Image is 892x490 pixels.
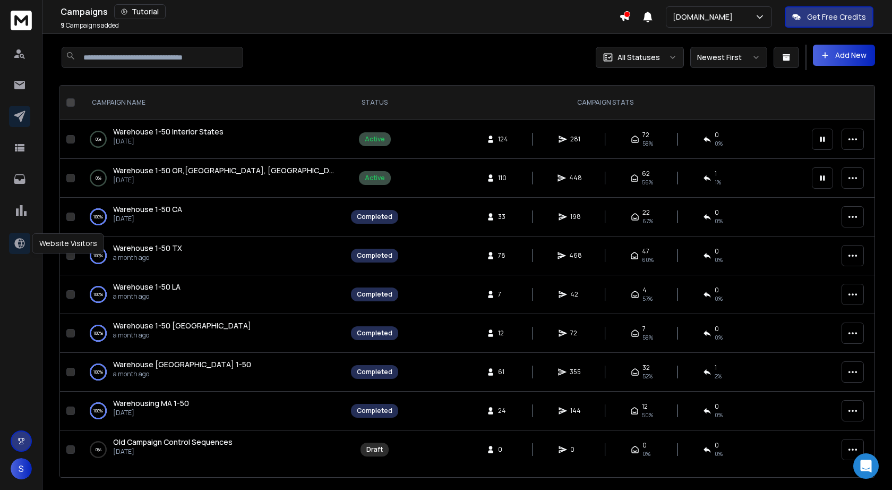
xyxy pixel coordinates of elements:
span: 47 [642,247,649,256]
p: 100 % [93,289,103,300]
td: 0%Warehouse 1-50 OR,[GEOGRAPHIC_DATA], [GEOGRAPHIC_DATA], [GEOGRAPHIC_DATA],[GEOGRAPHIC_DATA],[GE... [79,159,345,198]
a: Warehouse 1-50 [GEOGRAPHIC_DATA] [113,320,251,331]
span: 1 % [715,178,721,187]
span: Warehouse [GEOGRAPHIC_DATA] 1-50 [113,359,251,369]
div: Open Intercom Messenger [853,453,879,479]
a: Old Campaign Control Sequences [113,437,233,447]
div: Active [365,174,385,182]
p: 0 % [96,134,101,145]
p: a month ago [113,370,251,378]
span: 72 [570,329,581,337]
span: Warehousing MA 1-50 [113,398,189,408]
p: 100 % [93,328,103,339]
button: Add New [813,45,875,66]
div: Completed [357,368,392,376]
span: 0 % [715,256,723,264]
span: 7 [642,325,646,333]
p: a month ago [113,254,182,262]
td: 100%Warehouse 1-50 CA[DATE] [79,198,345,236]
p: 100 % [93,250,103,261]
div: Completed [357,213,392,221]
p: [DATE] [113,447,233,456]
th: CAMPAIGN STATS [405,86,805,120]
span: 1 [715,170,717,178]
span: 281 [570,135,581,143]
span: Warehouse 1-50 CA [113,204,182,214]
p: Campaigns added [61,21,119,30]
span: 124 [498,135,509,143]
span: 468 [569,251,582,260]
p: All Statuses [617,52,660,63]
p: 0 % [96,444,101,455]
td: 100%Warehouse 1-50 LAa month ago [79,275,345,314]
span: 58 % [642,333,653,342]
td: 0%Old Campaign Control Sequences[DATE] [79,430,345,469]
a: Warehouse 1-50 Interior States [113,126,224,137]
span: 12 [642,402,648,411]
span: 33 [498,213,509,221]
p: a month ago [113,292,181,301]
p: [DATE] [113,215,182,223]
span: 0 [715,131,719,139]
span: 0 % [715,139,723,148]
span: 50 % [642,411,653,419]
td: 100%Warehouse 1-50 [GEOGRAPHIC_DATA]a month ago [79,314,345,353]
div: Campaigns [61,4,619,19]
span: 0 [715,402,719,411]
p: 0 % [96,173,101,183]
div: Website Visitors [32,233,104,254]
span: 42 [570,290,581,299]
span: 32 [642,364,650,372]
span: 110 [498,174,509,182]
div: Active [365,135,385,143]
div: Completed [357,329,392,337]
td: 100%Warehouse 1-50 TXa month ago [79,236,345,275]
button: S [11,458,32,479]
a: Warehouse 1-50 OR,[GEOGRAPHIC_DATA], [GEOGRAPHIC_DATA], [GEOGRAPHIC_DATA],[GEOGRAPHIC_DATA],[GEOG... [113,165,334,176]
button: Get Free Credits [785,6,873,28]
span: 58 % [642,139,653,148]
span: 72 [642,131,649,139]
span: 9 [61,21,65,30]
p: 100 % [93,367,103,377]
p: 100 % [93,212,103,222]
a: Warehouse 1-50 CA [113,204,182,215]
span: 1 [715,364,717,372]
span: 0 [642,441,647,450]
span: Warehouse 1-50 OR,[GEOGRAPHIC_DATA], [GEOGRAPHIC_DATA], [GEOGRAPHIC_DATA],[GEOGRAPHIC_DATA],[GEOG... [113,165,754,175]
span: 60 % [642,256,654,264]
span: 0 % [715,411,723,419]
span: 62 [642,170,650,178]
p: [DATE] [113,176,334,184]
span: 56 % [642,178,653,187]
span: 0 [715,325,719,333]
div: Completed [357,407,392,415]
button: Newest First [690,47,767,68]
a: Warehouse 1-50 LA [113,282,181,292]
span: 22 [642,208,650,217]
span: 0% [642,450,650,458]
a: Warehouse 1-50 TX [113,243,182,254]
span: 52 % [642,372,653,381]
span: 0 % [715,294,723,303]
td: 0%Warehouse 1-50 Interior States[DATE] [79,120,345,159]
span: 355 [570,368,581,376]
span: 67 % [642,217,653,225]
th: STATUS [345,86,405,120]
p: a month ago [113,331,251,340]
span: 0 [715,286,719,294]
span: 78 [498,251,509,260]
span: 0 [715,247,719,256]
a: Warehousing MA 1-50 [113,398,189,409]
p: 100 % [93,405,103,416]
th: CAMPAIGN NAME [79,86,345,120]
span: 7 [498,290,509,299]
span: 144 [570,407,581,415]
span: 61 [498,368,509,376]
span: 57 % [642,294,653,303]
